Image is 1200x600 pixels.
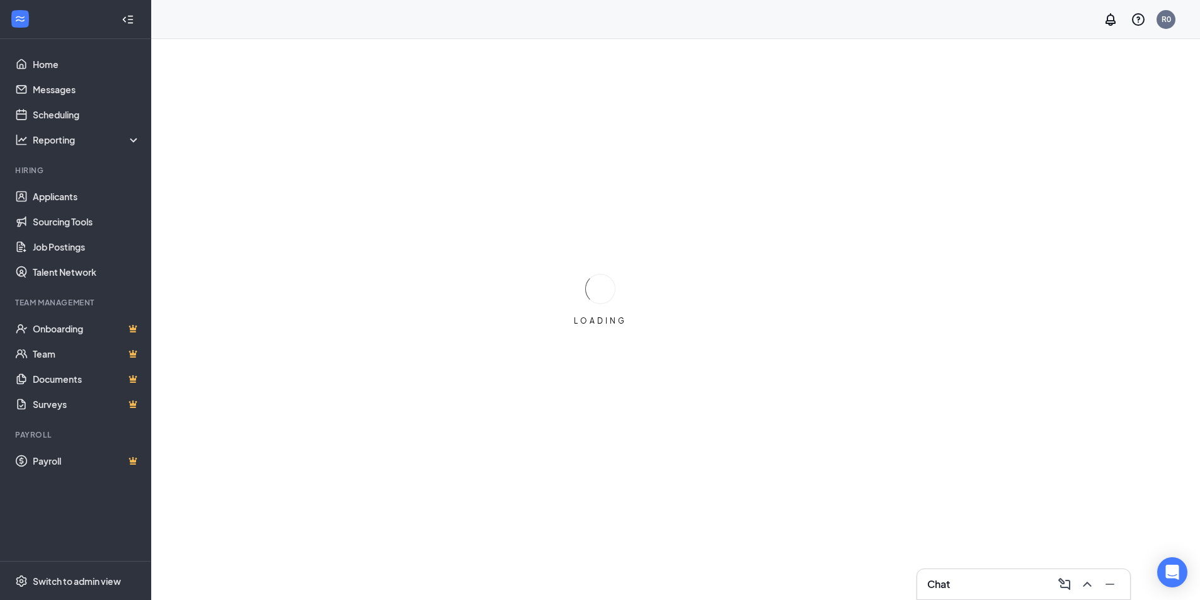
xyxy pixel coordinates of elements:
svg: ChevronUp [1080,577,1095,592]
svg: ComposeMessage [1057,577,1072,592]
div: Team Management [15,297,138,308]
a: Talent Network [33,259,140,285]
a: OnboardingCrown [33,316,140,341]
svg: Analysis [15,133,28,146]
a: Sourcing Tools [33,209,140,234]
button: ComposeMessage [1054,574,1075,594]
a: PayrollCrown [33,448,140,473]
a: Scheduling [33,102,140,127]
a: TeamCrown [33,341,140,366]
svg: QuestionInfo [1131,12,1146,27]
svg: Minimize [1102,577,1117,592]
h3: Chat [927,577,950,591]
a: Job Postings [33,234,140,259]
button: ChevronUp [1077,574,1097,594]
a: Messages [33,77,140,102]
div: LOADING [569,315,632,326]
svg: Collapse [122,13,134,26]
div: Payroll [15,429,138,440]
button: Minimize [1100,574,1120,594]
a: SurveysCrown [33,392,140,417]
a: Home [33,52,140,77]
div: Hiring [15,165,138,176]
div: Reporting [33,133,141,146]
svg: Settings [15,575,28,587]
div: Switch to admin view [33,575,121,587]
a: Applicants [33,184,140,209]
svg: WorkstreamLogo [14,13,26,25]
div: R0 [1162,14,1171,25]
div: Open Intercom Messenger [1157,557,1187,587]
a: DocumentsCrown [33,366,140,392]
svg: Notifications [1103,12,1118,27]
